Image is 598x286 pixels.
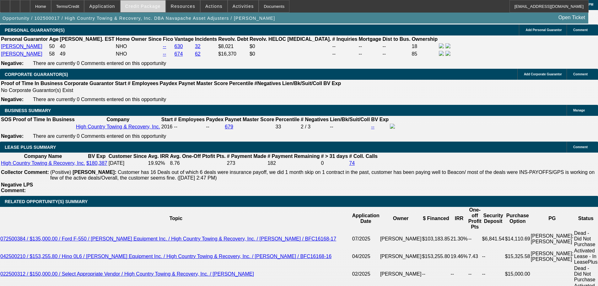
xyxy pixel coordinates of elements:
td: 18 [411,43,438,50]
b: # Employees [128,81,159,86]
b: BV Exp [371,117,389,122]
span: BUSINESS SUMMARY [5,108,51,113]
td: -- [382,51,411,57]
b: Negative: [1,97,24,102]
span: Resources [171,4,195,9]
b: Negative: [1,61,24,66]
td: 85 [411,51,438,57]
th: $ Financed [422,207,450,230]
span: Manage [573,109,585,112]
a: $180,387 [86,160,107,166]
th: IRR [450,207,468,230]
th: Status [574,207,598,230]
th: Proof of Time In Business [1,80,63,87]
td: $15,325.58 [505,248,531,265]
span: Comment [573,73,588,76]
span: Application [89,4,115,9]
b: Lien/Bk/Suit/Coll [282,81,322,86]
b: Incidents [195,36,217,42]
th: Owner [380,207,422,230]
span: LEASE PLUS SUMMARY [5,145,56,150]
span: Opportunity / 102500017 / High Country Towing & Recovery, Inc. DBA Navapache Asset Adjusters / [P... [3,16,275,21]
th: Purchase Option [505,207,531,230]
b: Avg. One-Off Ptofit Pts. [170,154,226,159]
td: -- [358,51,382,57]
span: There are currently 0 Comments entered on this opportunity [33,61,166,66]
b: Company [106,117,129,122]
span: There are currently 0 Comments entered on this opportunity [33,97,166,102]
span: Customer has 16 Deals out of which 6 deals were insurance payoff, we did 1 month skip on 1 contra... [50,170,595,181]
td: [DATE] [108,160,147,166]
td: -- [332,43,358,50]
td: $8,021 [218,43,249,50]
td: 7.43 [468,248,482,265]
td: Activated Lease - In LeasePlus [574,248,598,265]
a: 022500312 / $150,000.00 / Select Appropriate Vendor / High Country Towing & Recovery, Inc. / [PER... [0,271,254,277]
b: Percentile [229,81,253,86]
td: 19.92% [148,160,169,166]
a: [PERSON_NAME] [1,44,42,49]
span: Add Personal Guarantor [525,28,562,32]
div: 2 / 3 [301,124,329,130]
b: Home Owner Since [116,36,162,42]
td: -- [332,51,358,57]
td: $6,841.54 [482,230,505,248]
b: BV Exp [323,81,341,86]
td: -- [382,43,411,50]
td: -- [468,230,482,248]
b: #Negatives [255,81,281,86]
a: -- [371,124,374,129]
span: Comment [573,145,588,149]
b: Negative LPS Comment: [1,182,33,193]
b: Age [49,36,58,42]
div: 33 [276,124,299,130]
td: 58 [49,51,59,57]
th: Proof of Time In Business [13,116,75,123]
td: $14,110.69 [505,230,531,248]
b: Revolv. HELOC [MEDICAL_DATA]. [250,36,331,42]
button: Resources [166,0,200,12]
button: Application [84,0,120,12]
span: Comment [573,28,588,32]
img: linkedin-icon.png [445,43,450,48]
th: SOS [1,116,12,123]
b: Mortgage [359,36,381,42]
td: $15,000.00 [505,265,531,283]
b: # Employees [174,117,205,122]
b: Lien/Bk/Suit/Coll [330,117,370,122]
img: facebook-icon.png [439,43,444,48]
td: [PERSON_NAME]; [PERSON_NAME] [531,230,574,248]
td: $103,183.85 [422,230,450,248]
td: 8.76 [170,160,226,166]
td: [PERSON_NAME]; [PERSON_NAME] [531,248,574,265]
td: -- [468,265,482,283]
td: [PERSON_NAME] [380,265,422,283]
b: # Payment Remaining [267,154,320,159]
b: Company Name [24,154,62,159]
td: 02/2025 [352,265,380,283]
span: Activities [233,4,254,9]
td: 40 [60,43,115,50]
td: 50 [49,43,59,50]
b: Collector Comment: [1,170,49,175]
a: High Country Towing & Recovery, Inc. [76,124,160,129]
th: PG [531,207,574,230]
a: 674 [175,51,183,57]
b: # Inquiries [332,36,357,42]
td: 182 [267,160,320,166]
b: Percentile [276,117,299,122]
b: Paynet Master Score [179,81,228,86]
span: CORPORATE GUARANTOR(S) [5,72,68,77]
button: Actions [201,0,227,12]
b: Vantage [175,36,194,42]
b: Personal Guarantor [1,36,48,42]
td: 04/2025 [352,248,380,265]
span: Add Corporate Guarantor [524,73,562,76]
a: -- [163,51,166,57]
b: # > 31 days [321,154,348,159]
img: facebook-icon.png [390,124,395,129]
b: Dist to Bus. [383,36,411,42]
th: Application Date [352,207,380,230]
td: $0 [249,43,331,50]
a: 679 [225,124,233,129]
